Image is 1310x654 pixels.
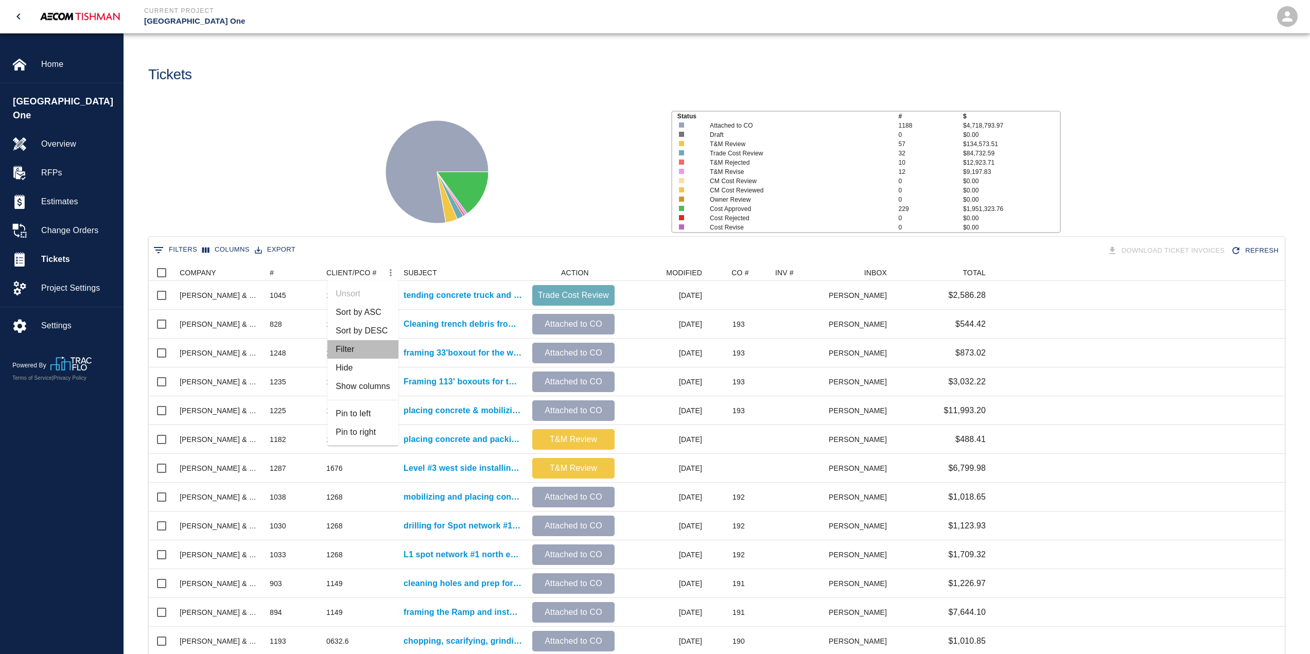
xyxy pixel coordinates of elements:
[829,367,892,396] div: [PERSON_NAME]
[200,242,252,258] button: Select columns
[265,264,321,281] div: #
[270,492,286,502] div: 1038
[963,186,1060,195] p: $0.00
[270,463,286,473] div: 1287
[180,463,259,473] div: Roger & Sons Concrete
[326,319,343,329] div: 1676
[963,167,1060,176] p: $9,197.83
[620,281,707,310] div: [DATE]
[326,521,343,531] div: 1268
[620,454,707,483] div: [DATE]
[898,149,963,158] p: 32
[404,433,522,446] p: placing concrete and packing for Location: EP/L3- styro trench leave out.
[620,396,707,425] div: [DATE]
[732,348,745,358] div: 193
[963,121,1060,130] p: $4,718,793.97
[666,264,702,281] div: MODIFIED
[732,405,745,416] div: 193
[327,340,398,359] li: Filter
[948,520,986,532] p: $1,123.93
[180,377,259,387] div: Roger & Sons Concrete
[180,290,259,301] div: Roger & Sons Concrete
[963,264,986,281] div: TOTAL
[527,264,620,281] div: ACTION
[180,521,259,531] div: Roger & Sons Concrete
[898,167,963,176] p: 12
[327,377,398,396] li: Show columns
[732,578,745,589] div: 191
[948,606,986,618] p: $7,644.10
[148,66,192,83] h1: Tickets
[963,112,1060,121] p: $
[536,347,610,359] p: Attached to CO
[732,607,745,617] div: 191
[620,483,707,511] div: [DATE]
[41,253,115,266] span: Tickets
[404,318,522,330] a: Cleaning trench debris from others and placing concrete on strip of topping slab location: HHS4 L...
[732,319,745,329] div: 193
[829,454,892,483] div: [PERSON_NAME]
[404,549,522,561] p: L1 spot network #1 north east extending the landing and framing the steps.
[404,635,522,647] a: chopping, scarifying, grinding floor at baggage carousel 3rd floor.
[898,214,963,223] p: 0
[41,224,115,237] span: Change Orders
[536,462,610,474] p: T&M Review
[12,361,50,370] p: Powered By
[732,550,745,560] div: 192
[892,264,991,281] div: TOTAL
[326,578,343,589] div: 1149
[180,636,259,646] div: Roger & Sons Concrete
[326,607,343,617] div: 1149
[710,158,880,167] p: T&M Rejected
[620,598,707,627] div: [DATE]
[252,242,298,258] button: Export
[1105,242,1229,260] div: Tickets download in groups of 15
[404,289,522,302] a: tending concrete truck and mobilizing concrete via buggys and pulling up concrete for HHN4/L1- pu...
[326,264,377,281] div: CLIENT/PCO #
[536,520,610,532] p: Attached to CO
[536,289,610,302] p: Trade Cost Review
[404,577,522,590] p: cleaning holes and prep for concrete LOCATION: L1 BUS Ramp-Corridor breakout #N/12.
[898,186,963,195] p: 0
[963,176,1060,186] p: $0.00
[404,520,522,532] p: drilling for Spot network #1 [GEOGRAPHIC_DATA].
[963,158,1060,167] p: $12,923.71
[327,303,398,322] li: Sort by ASC
[270,434,286,445] div: 1182
[270,348,286,358] div: 1248
[270,290,286,301] div: 1045
[948,577,986,590] p: $1,226.97
[948,289,986,302] p: $2,586.28
[174,264,265,281] div: COMPANY
[963,214,1060,223] p: $0.00
[180,405,259,416] div: Roger & Sons Concrete
[620,540,707,569] div: [DATE]
[321,264,398,281] div: CLIENT/PCO #
[180,264,216,281] div: COMPANY
[270,319,282,329] div: 828
[620,264,707,281] div: MODIFIED
[270,521,286,531] div: 1030
[710,176,880,186] p: CM Cost Review
[270,607,282,617] div: 894
[326,348,343,358] div: 1676
[710,214,880,223] p: Cost Rejected
[404,264,437,281] div: SUBJECT
[41,196,115,208] span: Estimates
[1259,605,1310,654] iframe: Chat Widget
[180,319,259,329] div: Roger & Sons Concrete
[536,549,610,561] p: Attached to CO
[536,491,610,503] p: Attached to CO
[41,282,115,294] span: Project Settings
[898,130,963,139] p: 0
[180,348,259,358] div: Roger & Sons Concrete
[963,195,1060,204] p: $0.00
[829,540,892,569] div: [PERSON_NAME]
[326,636,349,646] div: 0632.6
[151,242,200,258] button: Show filters
[707,264,770,281] div: CO #
[620,425,707,454] div: [DATE]
[12,375,52,381] a: Terms of Service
